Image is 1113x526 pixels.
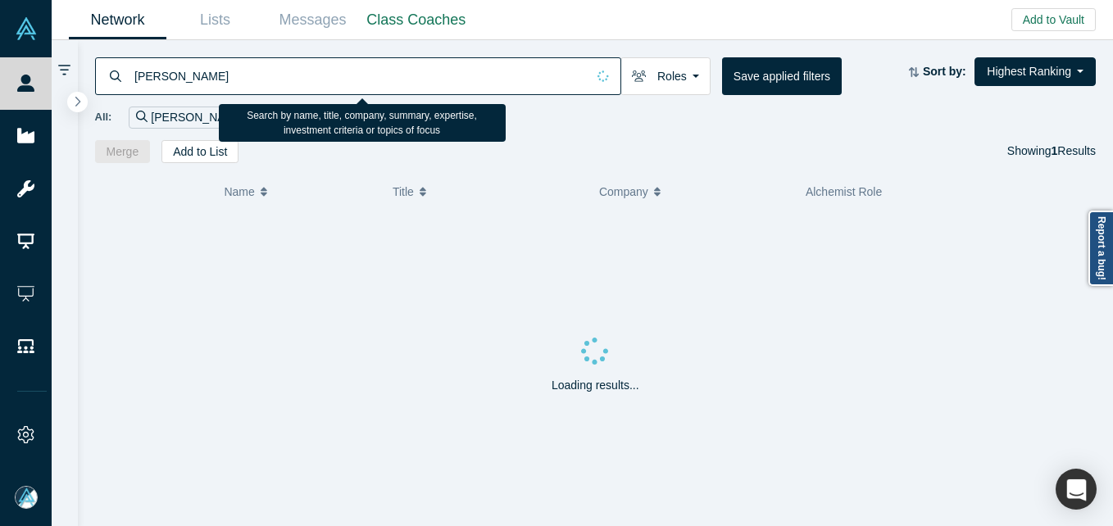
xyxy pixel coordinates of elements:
[1011,8,1096,31] button: Add to Vault
[95,109,112,125] span: All:
[361,1,471,39] a: Class Coaches
[974,57,1096,86] button: Highest Ranking
[923,65,966,78] strong: Sort by:
[15,486,38,509] img: Mia Scott's Account
[599,175,648,209] span: Company
[1052,144,1058,157] strong: 1
[264,1,361,39] a: Messages
[161,140,238,163] button: Add to List
[599,175,788,209] button: Company
[806,185,882,198] span: Alchemist Role
[393,175,582,209] button: Title
[620,57,711,95] button: Roles
[224,175,254,209] span: Name
[69,1,166,39] a: Network
[129,107,265,129] div: [PERSON_NAME]
[245,108,257,127] button: Remove Filter
[393,175,414,209] span: Title
[133,57,586,95] input: Search by name, title, company, summary, expertise, investment criteria or topics of focus
[722,57,842,95] button: Save applied filters
[1088,211,1113,286] a: Report a bug!
[166,1,264,39] a: Lists
[552,377,639,394] p: Loading results...
[1052,144,1096,157] span: Results
[95,140,151,163] button: Merge
[224,175,375,209] button: Name
[15,17,38,40] img: Alchemist Vault Logo
[1007,140,1096,163] div: Showing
